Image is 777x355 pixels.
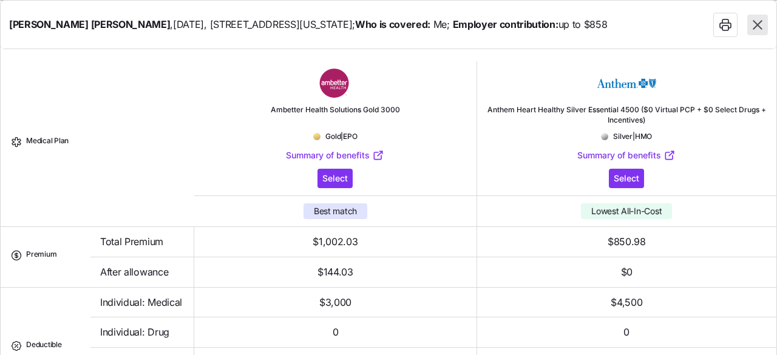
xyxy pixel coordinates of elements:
[294,69,376,98] img: Ambetter
[286,149,384,161] a: Summary of benefits
[333,325,339,340] span: 0
[325,132,357,142] span: Gold | EPO
[611,295,642,310] span: $4,500
[614,172,639,184] span: Select
[26,136,69,152] span: Medical Plan
[100,325,169,340] span: Individual: Drug
[621,265,633,280] span: $0
[314,205,357,217] span: Best match
[261,105,410,124] span: Ambetter Health Solutions Gold 3000
[317,265,353,280] span: $144.03
[100,295,182,310] span: Individual: Medical
[453,18,558,30] b: Employer contribution:
[623,325,629,340] span: 0
[608,234,646,249] span: $850.98
[317,169,353,188] button: Select
[313,234,358,249] span: $1,002.03
[591,205,662,217] span: Lowest All-In-Cost
[586,69,668,98] img: Anthem
[355,18,430,30] b: Who is covered:
[26,249,56,265] span: Premium
[609,169,644,188] button: Select
[319,295,351,310] span: $3,000
[477,105,776,124] span: Anthem Heart Healthy Silver Essential 4500 ($0 Virtual PCP + $0 Select Drugs + Incentives)
[322,172,348,184] span: Select
[100,265,168,280] span: After allowance
[9,18,170,30] b: [PERSON_NAME] [PERSON_NAME]
[577,149,676,161] a: Summary of benefits
[747,15,768,35] button: Close plan comparison table
[9,17,607,32] span: , [DATE] , [STREET_ADDRESS][US_STATE] ; Me ; up to $858
[613,132,652,142] span: Silver | HMO
[100,234,163,249] span: Total Premium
